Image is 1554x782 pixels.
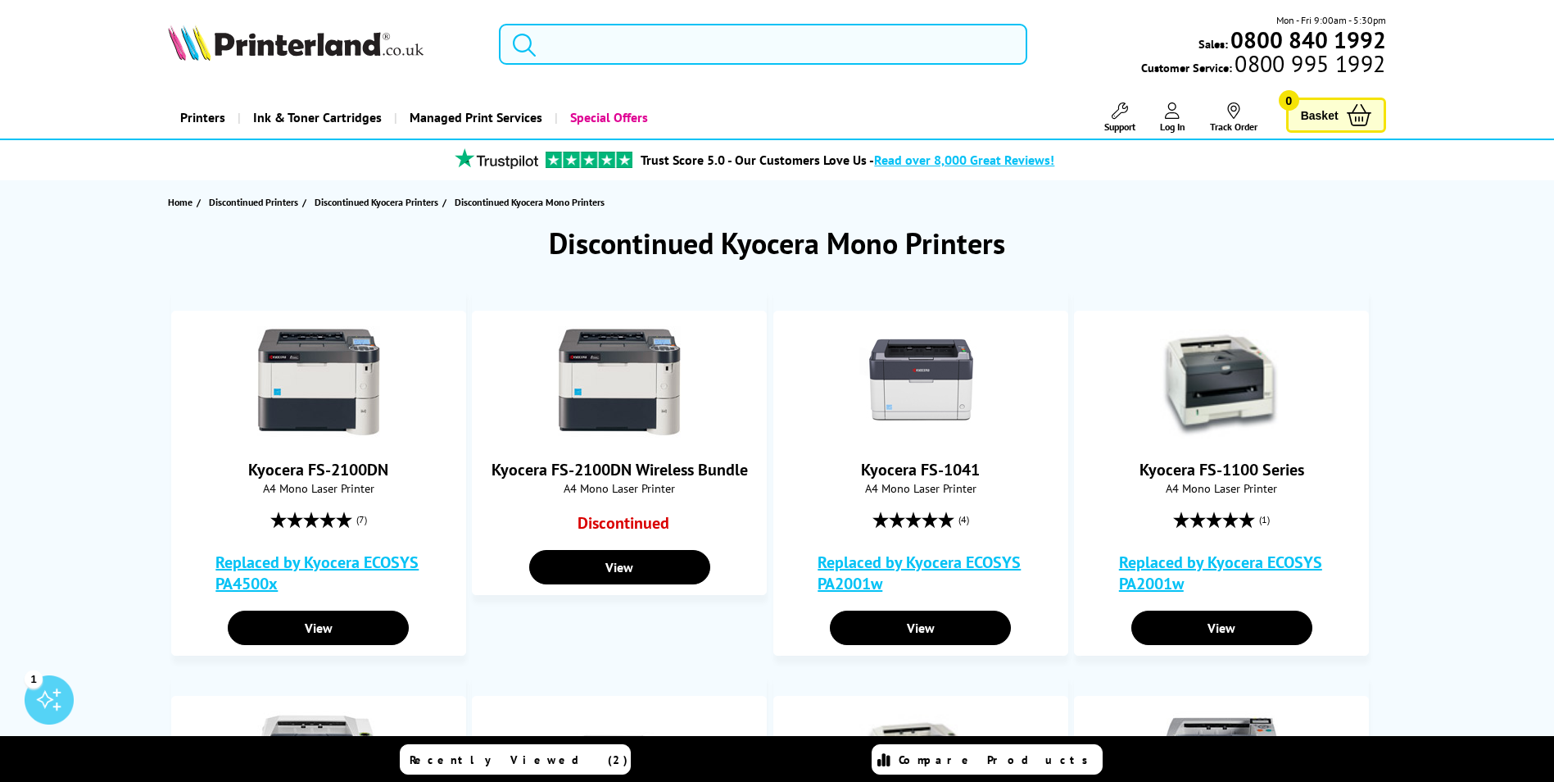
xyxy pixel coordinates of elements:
a: Kyocera FS-2100DN [257,430,380,446]
div: 1 [25,670,43,688]
img: trustpilot rating [447,148,546,169]
a: Kyocera FS-1041 [861,459,980,480]
a: Kyocera FS-1041 [859,430,982,446]
span: (7) [356,504,367,535]
a: View [228,611,409,645]
a: Kyocera FS-1100 Series [1160,430,1283,446]
a: Log In [1160,102,1185,133]
span: A4 Mono Laser Printer [782,480,1059,496]
a: Home [168,193,197,211]
span: Compare Products [899,752,1097,767]
a: Kyocera FS-2100DN [248,459,388,480]
span: Basket [1301,104,1339,126]
a: Kyocera FS-2100DN Wireless Bundle [558,430,681,446]
span: Support [1104,120,1135,133]
a: Special Offers [555,97,660,139]
a: Discontinued Printers [209,193,302,211]
span: Customer Service: [1141,56,1385,75]
a: 0800 840 1992 [1228,32,1386,48]
span: Log In [1160,120,1185,133]
a: Printerland Logo [168,25,478,64]
a: Printers [168,97,238,139]
a: Kyocera FS-1100 Series [1139,459,1304,480]
img: Kyocera FS-2100DN Wireless Bundle [558,320,681,443]
img: Kyocera FS-1041 [859,320,982,443]
b: 0800 840 1992 [1230,25,1386,55]
a: Basket 0 [1286,98,1386,133]
a: Managed Print Services [394,97,555,139]
span: Discontinued Kyocera Mono Printers [455,196,605,208]
span: (4) [958,504,969,535]
h1: Discontinued Kyocera Mono Printers [138,224,1416,262]
span: Discontinued Printers [209,193,298,211]
a: Ink & Toner Cartridges [238,97,394,139]
span: Discontinued Kyocera Printers [315,193,438,211]
img: Kyocera FS-2100DN [257,320,380,443]
span: A4 Mono Laser Printer [481,480,758,496]
span: (1) [1259,504,1270,535]
a: Track Order [1210,102,1257,133]
span: Sales: [1198,36,1228,52]
a: Compare Products [872,744,1103,775]
a: View [1131,611,1312,645]
img: trustpilot rating [546,152,632,168]
img: Printerland Logo [168,25,424,61]
a: Support [1104,102,1135,133]
img: Kyocera FS-1100 Series [1160,320,1283,443]
a: Trust Score 5.0 - Our Customers Love Us -Read over 8,000 Great Reviews! [641,152,1054,168]
span: Read over 8,000 Great Reviews! [874,152,1054,168]
div: Discontinued [509,512,730,542]
a: Discontinued Kyocera Printers [315,193,442,211]
span: Recently Viewed (2) [410,752,628,767]
a: Replaced by Kyocera ECOSYS PA2001w [818,552,1031,594]
span: 0800 995 1992 [1232,56,1385,71]
a: View [830,611,1011,645]
a: Kyocera FS-2100DN Wireless Bundle [492,459,748,480]
a: View [529,550,710,584]
a: Replaced by Kyocera ECOSYS PA4500x [215,552,428,594]
span: A4 Mono Laser Printer [1083,480,1360,496]
a: Recently Viewed (2) [400,744,631,775]
span: Ink & Toner Cartridges [253,97,382,139]
span: 0 [1279,90,1299,111]
a: Replaced by Kyocera ECOSYS PA2001w [1119,552,1332,594]
span: A4 Mono Laser Printer [180,480,457,496]
span: Mon - Fri 9:00am - 5:30pm [1276,12,1386,28]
